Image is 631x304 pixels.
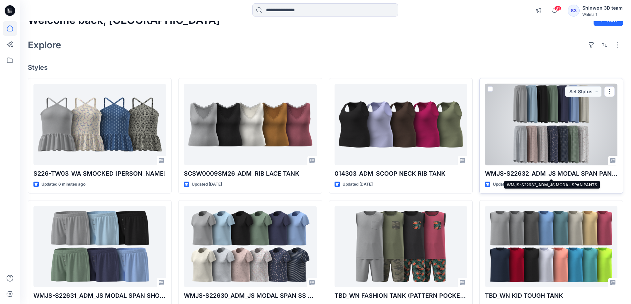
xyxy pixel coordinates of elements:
[485,84,617,165] a: WMJS-S22632_ADM_JS MODAL SPAN PANTS
[33,84,166,165] a: S226-TW03_WA SMOCKED HALTER CAMI
[28,64,623,71] h4: Styles
[485,291,617,300] p: TBD_WN KID TOUGH TANK
[568,5,580,17] div: S3
[33,169,166,178] p: S226-TW03_WA SMOCKED [PERSON_NAME]
[335,84,467,165] a: 014303_ADM_SCOOP NECK RIB TANK
[582,12,623,17] div: Walmart
[485,206,617,287] a: TBD_WN KID TOUGH TANK
[184,291,316,300] p: WMJS-S22630_ADM_JS MODAL SPAN SS TEE
[335,169,467,178] p: 014303_ADM_SCOOP NECK RIB TANK
[554,6,561,11] span: 81
[41,181,85,188] p: Updated 6 minutes ago
[33,206,166,287] a: WMJS-S22631_ADM_JS MODAL SPAN SHORTS
[342,181,373,188] p: Updated [DATE]
[184,206,316,287] a: WMJS-S22630_ADM_JS MODAL SPAN SS TEE
[335,291,467,300] p: TBD_WN FASHION TANK (PATTERN POCKET CONTR BINDING)
[485,169,617,178] p: WMJS-S22632_ADM_JS MODAL SPAN PANTS
[28,40,61,50] h2: Explore
[184,169,316,178] p: SCSW0009SM26_ADM_RIB LACE TANK
[582,4,623,12] div: Shinwon 3D team
[184,84,316,165] a: SCSW0009SM26_ADM_RIB LACE TANK
[33,291,166,300] p: WMJS-S22631_ADM_JS MODAL SPAN SHORTS
[493,181,523,188] p: Updated [DATE]
[335,206,467,287] a: TBD_WN FASHION TANK (PATTERN POCKET CONTR BINDING)
[192,181,222,188] p: Updated [DATE]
